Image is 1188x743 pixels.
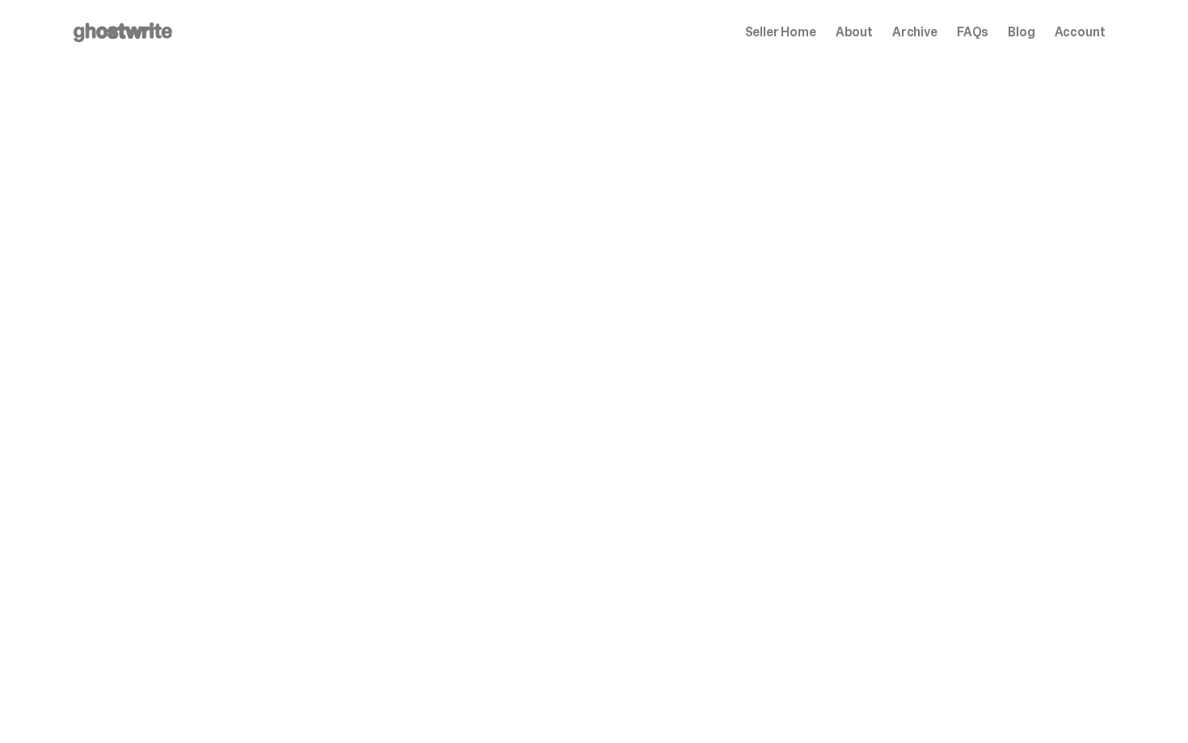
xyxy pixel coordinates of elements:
[957,26,988,39] a: FAQs
[836,26,873,39] a: About
[745,26,816,39] a: Seller Home
[1008,26,1034,39] a: Blog
[1055,26,1106,39] a: Account
[892,26,937,39] a: Archive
